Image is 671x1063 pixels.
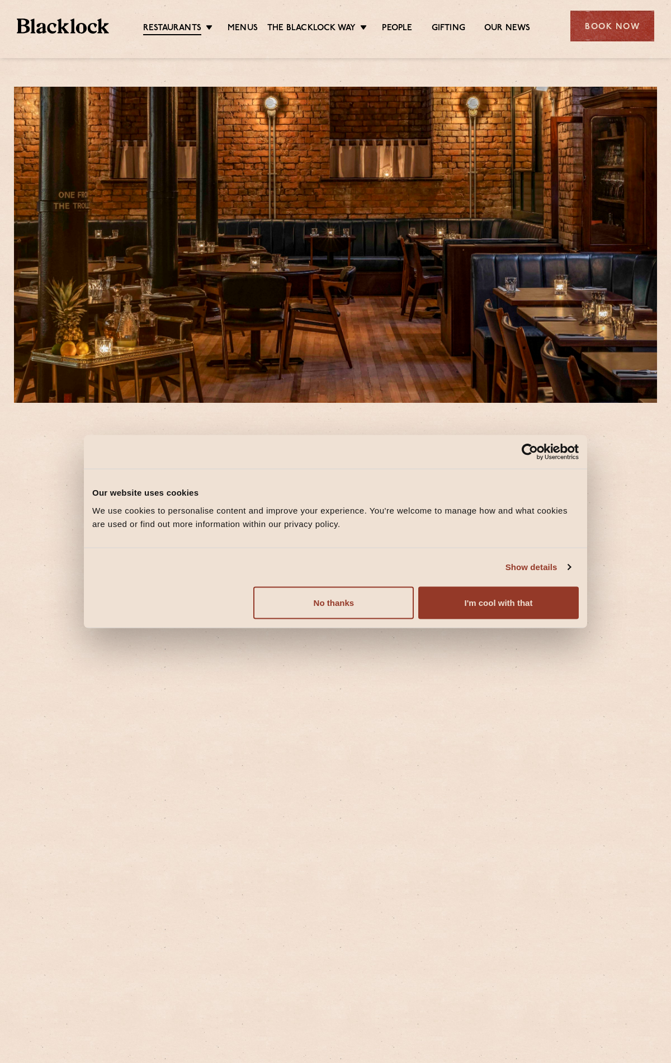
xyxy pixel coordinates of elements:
button: No thanks [253,586,414,619]
img: BL_Textured_Logo-footer-cropped.svg [17,18,109,34]
div: We use cookies to personalise content and improve your experience. You're welcome to manage how a... [92,504,579,530]
a: Our News [484,23,531,34]
a: Show details [505,561,570,574]
a: Gifting [432,23,465,34]
a: Menus [228,23,258,34]
div: Book Now [570,11,654,41]
a: Usercentrics Cookiebot - opens in a new window [481,444,579,460]
div: Our website uses cookies [92,486,579,500]
a: The Blacklock Way [267,23,356,34]
a: People [382,23,412,34]
a: Restaurants [143,23,201,35]
button: I'm cool with that [418,586,579,619]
